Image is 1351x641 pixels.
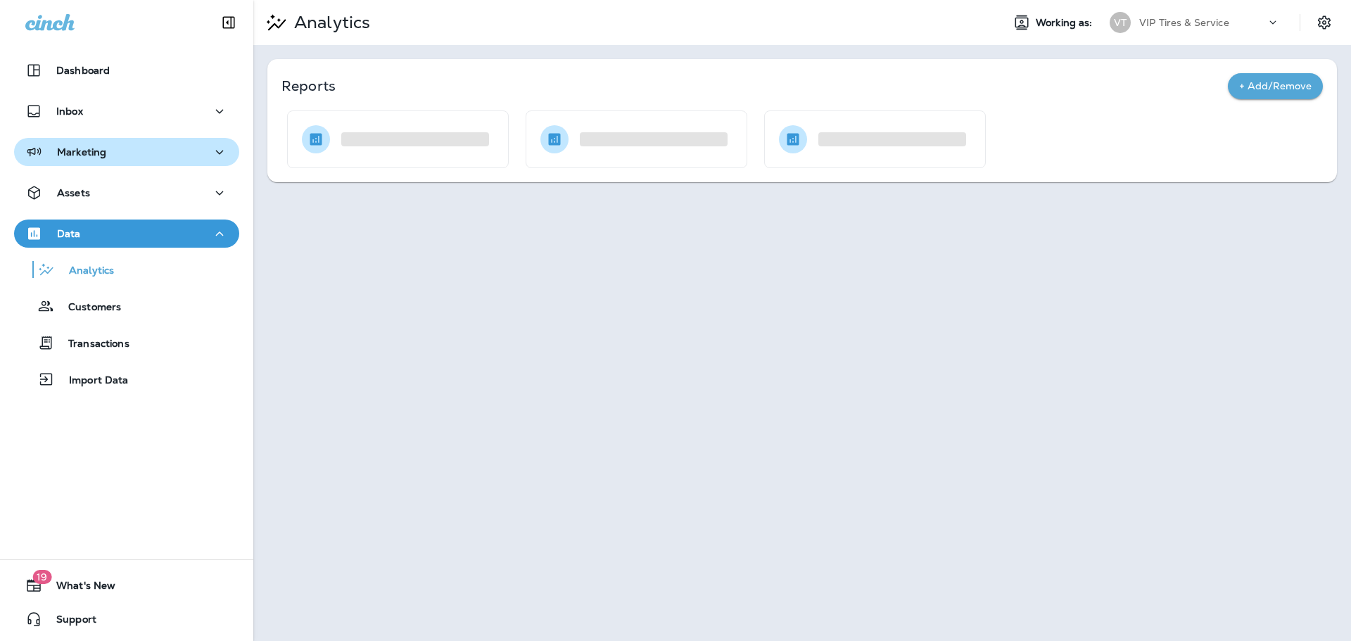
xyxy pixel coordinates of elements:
[1139,17,1229,28] p: VIP Tires & Service
[55,374,129,388] p: Import Data
[56,65,110,76] p: Dashboard
[14,97,239,125] button: Inbox
[14,138,239,166] button: Marketing
[14,364,239,394] button: Import Data
[56,106,83,117] p: Inbox
[42,580,115,597] span: What's New
[42,614,96,630] span: Support
[1228,73,1323,99] button: + Add/Remove
[14,291,239,321] button: Customers
[14,56,239,84] button: Dashboard
[1036,17,1096,29] span: Working as:
[288,12,370,33] p: Analytics
[14,571,239,599] button: 19What's New
[54,301,121,315] p: Customers
[14,328,239,357] button: Transactions
[209,8,248,37] button: Collapse Sidebar
[32,570,51,584] span: 19
[55,265,114,278] p: Analytics
[57,228,81,239] p: Data
[54,338,129,351] p: Transactions
[1110,12,1131,33] div: VT
[14,255,239,284] button: Analytics
[14,220,239,248] button: Data
[57,187,90,198] p: Assets
[57,146,106,158] p: Marketing
[281,76,1228,96] p: Reports
[14,605,239,633] button: Support
[14,179,239,207] button: Assets
[1312,10,1337,35] button: Settings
